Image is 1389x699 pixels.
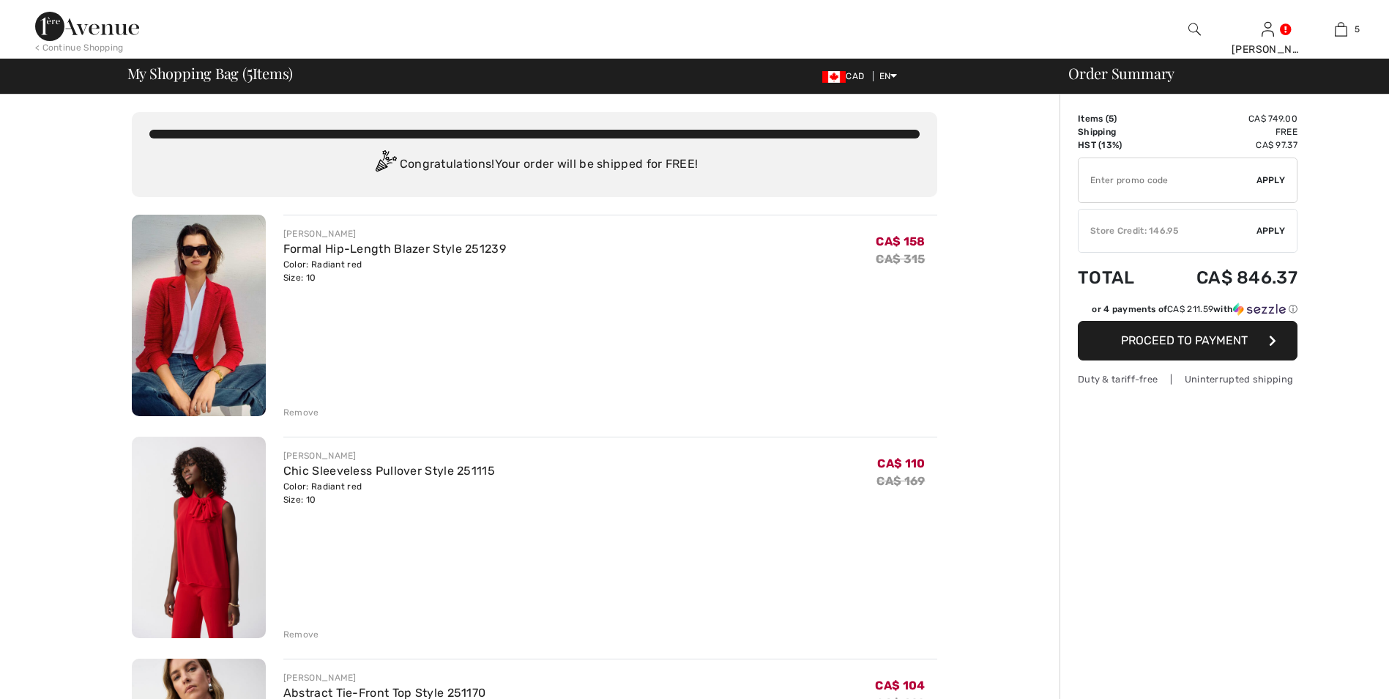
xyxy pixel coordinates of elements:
[822,71,870,81] span: CAD
[1233,303,1286,316] img: Sezzle
[1262,21,1274,38] img: My Info
[1355,23,1360,36] span: 5
[370,150,400,180] img: Congratulation2.svg
[1078,303,1297,321] div: or 4 payments ofCA$ 211.59withSezzle Click to learn more about Sezzle
[1079,158,1256,202] input: Promo code
[1078,253,1157,303] td: Total
[1121,333,1248,347] span: Proceed to Payment
[283,406,319,419] div: Remove
[1092,303,1297,316] div: or 4 payments of with
[1157,138,1297,152] td: CA$ 97.37
[1256,224,1286,237] span: Apply
[876,252,925,266] s: CA$ 315
[283,464,495,478] a: Chic Sleeveless Pullover Style 251115
[1051,66,1380,81] div: Order Summary
[127,66,294,81] span: My Shopping Bag ( Items)
[1079,224,1256,237] div: Store Credit: 146.95
[283,242,506,256] a: Formal Hip-Length Blazer Style 251239
[822,71,846,83] img: Canadian Dollar
[1256,174,1286,187] span: Apply
[1335,21,1347,38] img: My Bag
[875,678,925,692] span: CA$ 104
[35,41,124,54] div: < Continue Shopping
[1188,21,1201,38] img: search the website
[149,150,920,180] div: Congratulations! Your order will be shipped for FREE!
[1078,321,1297,360] button: Proceed to Payment
[283,628,319,641] div: Remove
[876,474,925,488] s: CA$ 169
[132,215,266,416] img: Formal Hip-Length Blazer Style 251239
[876,234,925,248] span: CA$ 158
[1157,125,1297,138] td: Free
[1305,21,1377,38] a: 5
[1078,125,1157,138] td: Shipping
[132,437,266,638] img: Chic Sleeveless Pullover Style 251115
[879,71,898,81] span: EN
[1157,253,1297,303] td: CA$ 846.37
[1078,138,1157,152] td: HST (13%)
[1262,22,1274,36] a: Sign In
[1157,112,1297,125] td: CA$ 749.00
[283,671,486,684] div: [PERSON_NAME]
[1078,372,1297,386] div: Duty & tariff-free | Uninterrupted shipping
[1078,112,1157,125] td: Items ( )
[247,62,253,81] span: 5
[283,258,506,284] div: Color: Radiant red Size: 10
[1109,114,1114,124] span: 5
[877,456,925,470] span: CA$ 110
[35,12,139,41] img: 1ère Avenue
[1167,304,1213,314] span: CA$ 211.59
[283,480,495,506] div: Color: Radiant red Size: 10
[283,227,506,240] div: [PERSON_NAME]
[1232,42,1303,57] div: [PERSON_NAME]
[283,449,495,462] div: [PERSON_NAME]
